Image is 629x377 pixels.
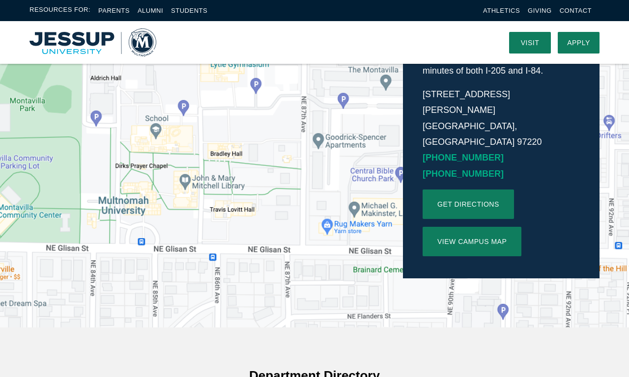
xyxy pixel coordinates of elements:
[423,189,514,219] a: Get directions
[423,227,521,256] a: View Campus Map
[29,5,90,16] span: Resources For:
[29,28,156,57] a: Home
[558,32,600,54] a: Apply
[423,153,504,162] a: [PHONE_NUMBER]
[423,86,580,182] p: [STREET_ADDRESS][PERSON_NAME] [GEOGRAPHIC_DATA], [GEOGRAPHIC_DATA] 97220
[29,28,156,57] img: Multnomah University Logo
[423,169,504,179] a: [PHONE_NUMBER]
[560,7,592,14] a: Contact
[509,32,551,54] a: Visit
[138,7,163,14] a: Alumni
[98,7,130,14] a: Parents
[528,7,552,14] a: Giving
[171,7,207,14] a: Students
[483,7,520,14] a: Athletics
